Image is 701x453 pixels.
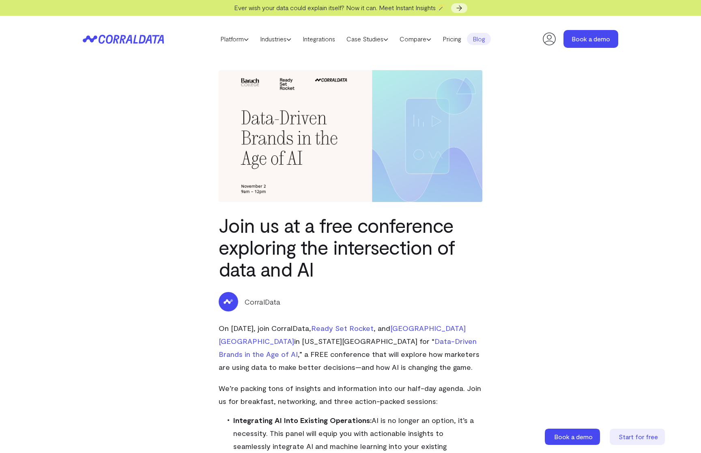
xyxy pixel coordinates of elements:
[341,33,394,45] a: Case Studies
[297,33,341,45] a: Integrations
[245,296,280,307] p: CorralData
[619,433,658,440] span: Start for free
[394,33,437,45] a: Compare
[467,33,491,45] a: Blog
[563,30,618,48] a: Book a demo
[437,33,467,45] a: Pricing
[219,214,482,280] h1: Join us at a free conference exploring the intersection of data and AI
[234,4,445,11] span: Ever wish your data could explain itself? Now it can. Meet Instant Insights 🪄
[219,382,482,408] p: We’re packing tons of insights and information into our half-day agenda. Join us for breakfast, n...
[233,416,372,425] strong: Integrating AI Into Existing Operations:
[554,433,593,440] span: Book a demo
[254,33,297,45] a: Industries
[215,33,254,45] a: Platform
[545,429,602,445] a: Book a demo
[311,324,374,333] a: Ready Set Rocket
[219,322,482,374] p: On [DATE], join CorralData, , and in [US_STATE][GEOGRAPHIC_DATA] for “ ,” a FREE conference that ...
[610,429,667,445] a: Start for free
